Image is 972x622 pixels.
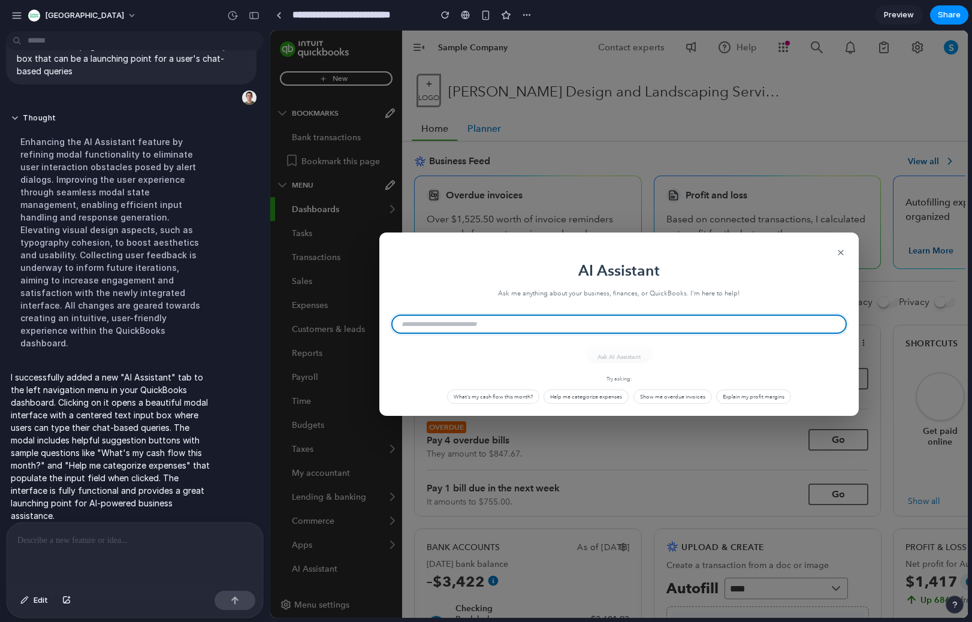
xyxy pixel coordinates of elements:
span: Preview [884,9,914,21]
p: Ask me anything about your business, finances, or QuickBooks. I'm here to help! [121,258,576,269]
span: Try asking: [121,345,576,352]
button: Ask AI Assistant [315,312,382,333]
a: Preview [875,5,923,25]
button: What's my cash flow this month? [177,359,269,373]
span: [GEOGRAPHIC_DATA] [45,10,124,22]
button: Help me categorize expenses [273,359,358,373]
button: × [562,212,579,230]
button: Explain my profit margins [446,359,521,373]
p: add a new tab in the left hand nav menu call "AI Assistant". The page can contain a centered text... [17,27,246,77]
button: [GEOGRAPHIC_DATA] [23,6,143,25]
h1: AI Assistant [121,232,576,249]
div: Enhancing the AI Assistant feature by refining modal functionality to eliminate user interaction ... [11,128,211,357]
button: Edit [14,591,54,610]
span: Edit [34,594,48,606]
p: I successfully added a new "AI Assistant" tab to the left navigation menu in your QuickBooks dash... [11,371,211,522]
button: Show me overdue invoices [363,359,442,373]
button: Share [930,5,968,25]
span: Share [938,9,961,21]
